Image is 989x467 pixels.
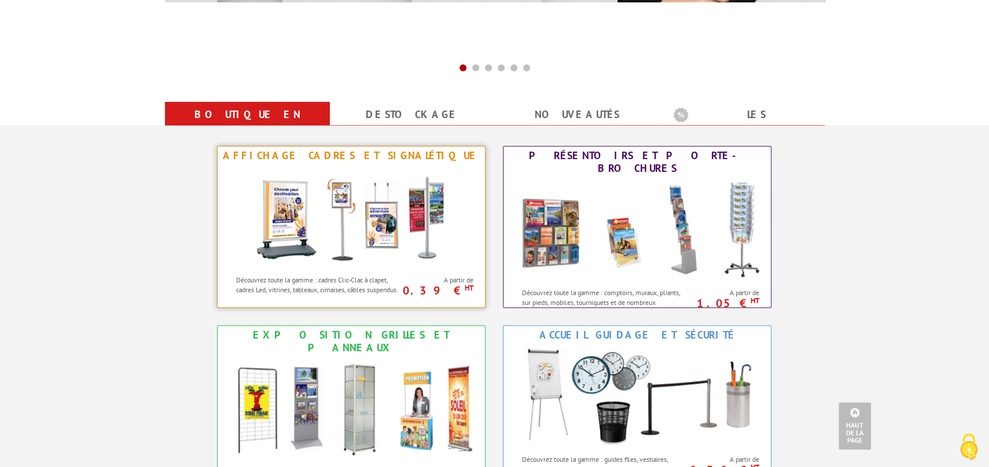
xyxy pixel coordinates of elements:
a: Haut de la page [839,402,871,450]
img: Affichage Cadres et Signalétique [244,165,458,269]
a: Destockage [344,104,481,125]
div: Affichage Cadres et Signalétique [220,149,482,162]
p: Découvrez toute la gamme : cadres Clic-Clac à clapet, cadres Led, vitrines, tableaux, cimaises, c... [236,275,401,295]
img: Exposition Grilles et Panneaux [224,357,479,461]
p: Découvrez toute la gamme : comptoirs, muraux, pliants, sur pieds, mobiles, tourniquets et de nomb... [522,288,687,317]
sup: HT [750,296,759,306]
a: Présentoirs et Porte-brochures Présentoirs et Porte-brochures Découvrez toute la gamme : comptoir... [503,146,771,308]
button: Cookies (fenêtre modale) [948,428,989,467]
div: Accueil Guidage et Sécurité [506,329,768,341]
span: A partir de [690,455,759,464]
a: Boutique en ligne [179,104,316,146]
a: Les promotions [674,104,811,146]
b: Les promotions [674,104,818,127]
span: A partir de [405,275,473,285]
img: Cookies (fenêtre modale) [954,432,983,461]
span: A partir de [690,288,759,297]
div: Présentoirs et Porte-brochures [506,149,768,175]
img: Accueil Guidage et Sécurité [510,344,764,448]
p: 0.39 € [399,287,473,294]
a: nouveautés [509,104,646,125]
a: Affichage Cadres et Signalétique Affichage Cadres et Signalétique Découvrez toute la gamme : cadr... [217,146,486,308]
div: Exposition Grilles et Panneaux [220,329,482,354]
sup: HT [464,283,473,293]
p: 1.05 € [685,300,759,307]
img: Présentoirs et Porte-brochures [510,178,764,282]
